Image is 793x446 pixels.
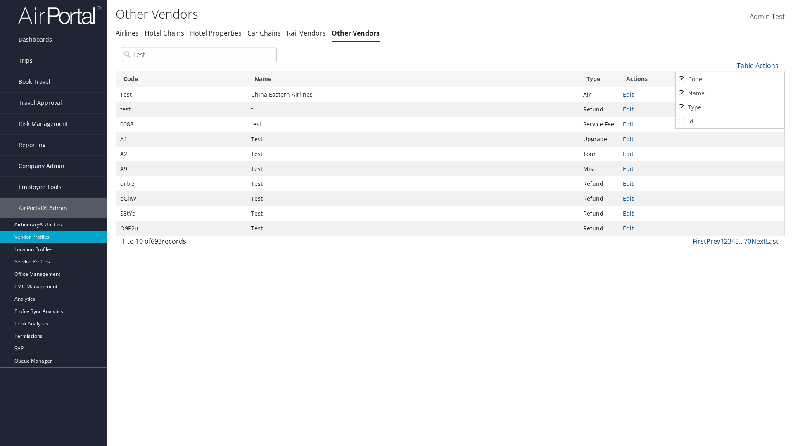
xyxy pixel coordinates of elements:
span: Employee Tools [19,177,62,197]
a: Id [676,114,784,128]
span: Book Travel [19,71,50,92]
span: Reporting [19,135,46,155]
span: Risk Management [19,114,68,134]
a: Type [676,100,784,114]
a: Name [676,86,784,100]
img: airportal-logo.png [18,5,101,25]
span: Trips [19,50,33,71]
span: AirPortal® Admin [19,198,67,218]
span: Travel Approval [19,93,62,113]
span: Company Admin [19,156,64,176]
span: Dashboards [19,29,52,50]
a: Code [676,72,784,86]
